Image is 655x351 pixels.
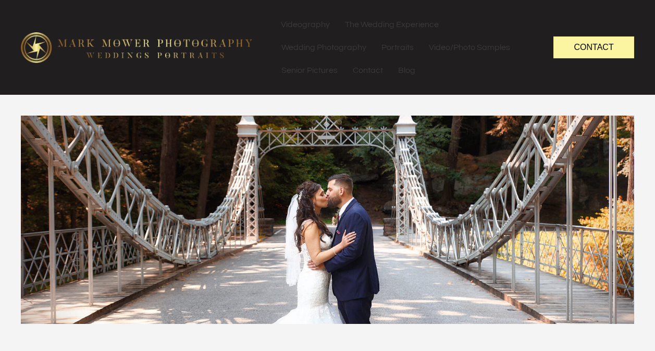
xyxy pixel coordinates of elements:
[391,59,423,82] a: Blog
[274,13,337,36] a: Videography
[274,13,533,82] nav: Menu
[574,43,614,52] span: Contact
[553,36,634,58] a: Contact
[274,59,345,82] a: Senior Pictures
[338,13,446,36] a: The Wedding Experience
[21,32,253,64] img: logo-edit1
[422,36,517,59] a: Video/Photo Samples
[374,36,421,59] a: Portraits
[274,36,374,59] a: Wedding Photography
[345,59,390,82] a: Contact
